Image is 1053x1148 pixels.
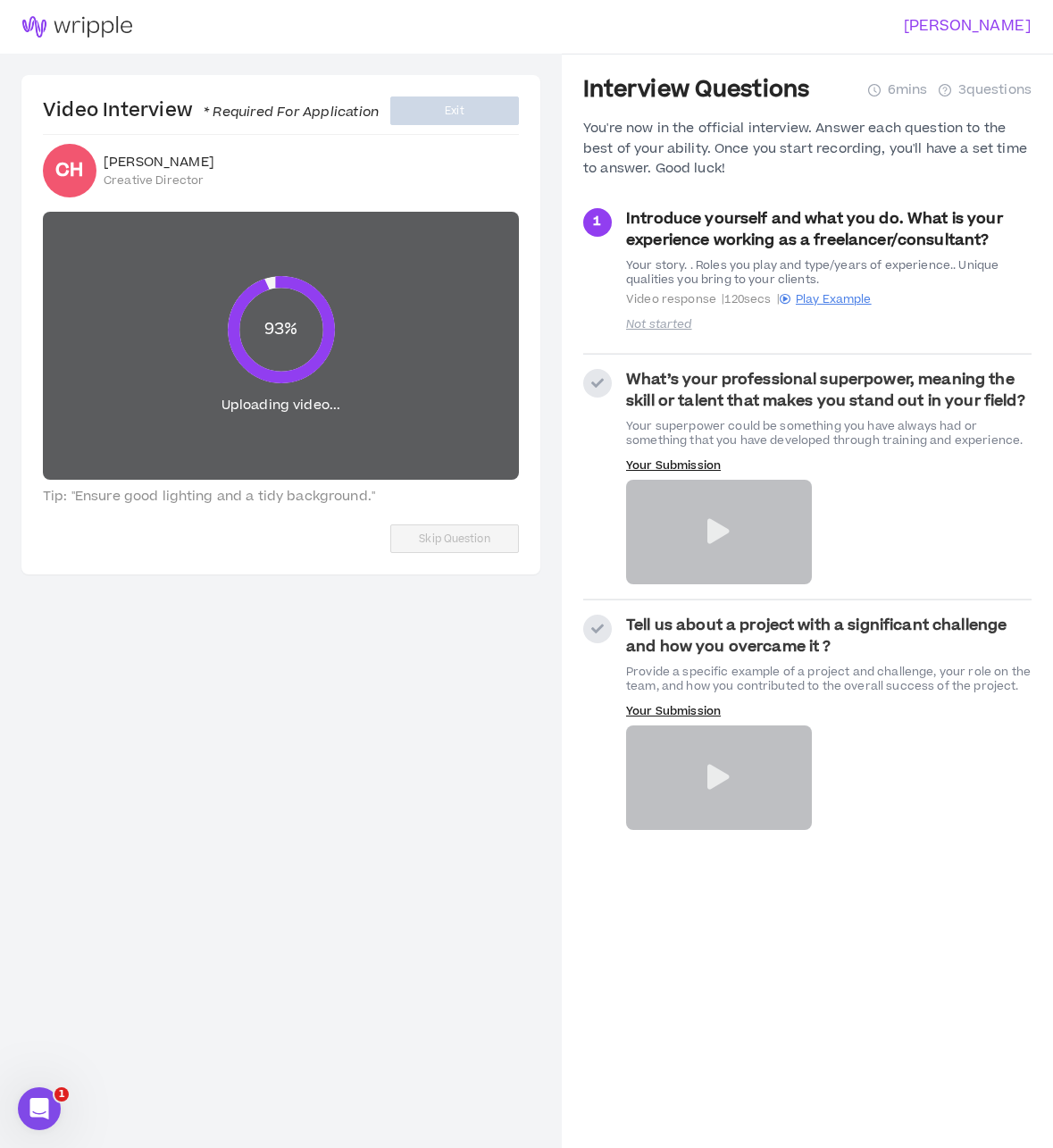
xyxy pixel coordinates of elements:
span: 1 [593,212,601,231]
span: 6 mins [888,80,928,100]
span: 1 [54,1087,69,1102]
span: Play Example [796,291,872,307]
a: Play Example [780,291,872,307]
span: 93% [264,317,297,341]
p: Your Submission [626,704,812,718]
div: Your story. . Roles you play and type/years of experience.. Unique qualities you bring to your cl... [626,258,1032,287]
span: Uploading video... [221,396,341,415]
span: question-circle [939,84,951,96]
span: Creative Director [104,173,214,188]
p: Not started [626,317,812,331]
h4: Video Interview [43,98,379,123]
div: Provide a specific example of a project and challenge, your role on the team, and how you contrib... [626,665,1032,693]
p: Your Submission [626,458,812,473]
button: Exit [390,96,519,125]
div: Chris H. [43,144,96,197]
div: Your superpower could be something you have always had or something that you have developed throu... [626,419,1032,448]
button: Skip Question [390,524,519,553]
strong: What’s your professional superpower, meaning the skill or talent that makes you stand out in your... [626,369,1025,412]
span: clock-circle [868,84,881,96]
h3: Interview Questions [583,76,810,105]
strong: Tell us about a project with a significant challenge and how you overcame it ? [626,615,1007,658]
span: 3 questions [958,80,1032,100]
div: CH [55,162,84,180]
div: You're now in the official interview. Answer each question to the best of your ability. Once you ... [583,119,1032,179]
iframe: Intercom live chat [18,1087,61,1130]
span: [PERSON_NAME] [104,154,214,172]
h3: [PERSON_NAME] [515,18,1031,35]
span: * Required For Application [193,103,379,122]
span: Tip: "Ensure good lighting and a tidy background." [43,487,519,507]
strong: Introduce yourself and what you do. What is your experience working as a freelancer/consultant? [626,208,1003,251]
span: Video response | 120 secs | [626,292,1032,306]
